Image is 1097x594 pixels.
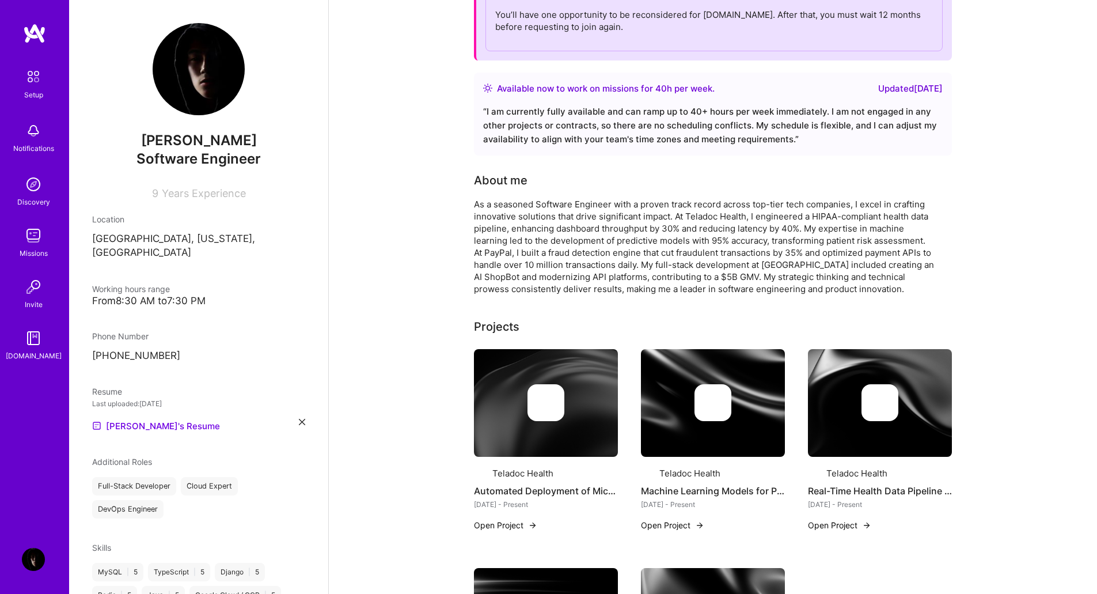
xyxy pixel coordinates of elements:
div: [DATE] - Present [474,498,618,510]
p: You’ll have one opportunity to be reconsidered for [DOMAIN_NAME]. After that, you must wait 12 mo... [495,9,933,33]
img: arrow-right [695,521,704,530]
div: Cloud Expert [181,477,238,495]
img: Company logo [808,466,822,480]
h4: Automated Deployment of Microservices [474,483,618,498]
img: teamwork [22,224,45,247]
span: Years Experience [162,187,246,199]
img: Availability [483,84,492,93]
div: TypeScript 5 [148,563,210,581]
h4: Machine Learning Models for Patient Risk Prediction [641,483,785,498]
img: Company logo [527,384,564,421]
div: Invite [25,298,43,311]
p: [PHONE_NUMBER] [92,349,305,363]
div: Updated [DATE] [878,82,943,96]
img: User Avatar [153,23,245,115]
img: cover [808,349,952,457]
div: DevOps Engineer [92,500,164,519]
img: Company logo [641,466,655,480]
img: Resume [92,421,101,430]
span: 9 [152,187,158,199]
img: bell [22,119,45,142]
button: Open Project [641,519,704,531]
img: guide book [22,327,45,350]
p: [GEOGRAPHIC_DATA], [US_STATE], [GEOGRAPHIC_DATA] [92,232,305,260]
span: Software Engineer [136,150,261,167]
img: Company logo [694,384,731,421]
h4: Real-Time Health Data Pipeline Engineering [808,483,952,498]
img: discovery [22,173,45,196]
div: Last uploaded: [DATE] [92,398,305,410]
span: | [248,567,250,577]
i: icon Close [299,419,305,425]
div: Projects [474,318,519,335]
div: [DOMAIN_NAME] [6,350,62,362]
span: Working hours range [92,284,170,294]
a: User Avatar [19,548,48,571]
span: 40 [655,83,667,94]
span: Skills [92,543,111,553]
div: Teladoc Health [659,467,720,479]
img: logo [23,23,46,44]
img: User Avatar [22,548,45,571]
img: Company logo [861,384,898,421]
img: setup [21,65,45,89]
div: Available now to work on missions for h per week . [497,82,715,96]
div: MySQL 5 [92,563,143,581]
div: Discovery [17,196,50,208]
img: cover [474,349,618,457]
a: [PERSON_NAME]'s Resume [92,419,220,433]
div: Setup [24,89,43,101]
div: Missions [20,247,48,259]
img: Company logo [474,466,488,480]
img: Invite [22,275,45,298]
img: arrow-right [862,521,871,530]
button: Open Project [808,519,871,531]
div: Teladoc Health [492,467,553,479]
div: As a seasoned Software Engineer with a proven track record across top-tier tech companies, I exce... [474,198,935,295]
div: Notifications [13,142,54,154]
span: Resume [92,387,122,396]
div: Teladoc Health [826,467,887,479]
span: Additional Roles [92,457,152,467]
span: [PERSON_NAME] [92,132,305,149]
button: Open Project [474,519,537,531]
div: “ I am currently fully available and can ramp up to 40+ hours per week immediately. I am not enga... [483,105,943,146]
span: | [127,567,129,577]
span: | [193,567,196,577]
div: [DATE] - Present [641,498,785,510]
div: Django 5 [215,563,265,581]
img: cover [641,349,785,457]
div: Full-Stack Developer [92,477,176,495]
img: arrow-right [528,521,537,530]
div: About me [474,172,527,189]
div: [DATE] - Present [808,498,952,510]
div: Location [92,213,305,225]
span: Phone Number [92,331,149,341]
div: From 8:30 AM to 7:30 PM [92,295,305,307]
